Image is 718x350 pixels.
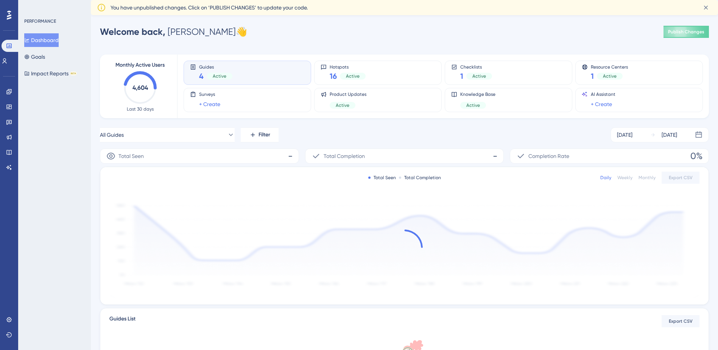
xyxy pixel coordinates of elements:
[466,102,480,108] span: Active
[288,150,293,162] span: -
[100,26,165,37] span: Welcome back,
[662,315,699,327] button: Export CSV
[199,71,204,81] span: 4
[24,18,56,24] div: PERFORMANCE
[330,64,366,69] span: Hotspots
[399,175,441,181] div: Total Completion
[330,91,366,97] span: Product Updates
[617,130,632,139] div: [DATE]
[241,127,279,142] button: Filter
[109,314,136,328] span: Guides List
[132,84,148,91] text: 4,604
[668,29,704,35] span: Publish Changes
[528,152,569,161] span: Completion Rate
[368,175,396,181] div: Total Seen
[591,71,594,81] span: 1
[346,73,360,79] span: Active
[118,152,144,161] span: Total Seen
[493,150,497,162] span: -
[617,175,632,181] div: Weekly
[70,72,77,75] div: BETA
[591,64,628,69] span: Resource Centers
[603,73,617,79] span: Active
[199,64,232,69] span: Guides
[639,175,656,181] div: Monthly
[336,102,349,108] span: Active
[100,26,247,38] div: [PERSON_NAME] 👋
[259,130,270,139] span: Filter
[24,50,45,64] button: Goals
[460,91,495,97] span: Knowledge Base
[663,26,709,38] button: Publish Changes
[213,73,226,79] span: Active
[100,127,235,142] button: All Guides
[460,64,492,69] span: Checklists
[199,91,220,97] span: Surveys
[111,3,308,12] span: You have unpublished changes. Click on ‘PUBLISH CHANGES’ to update your code.
[24,33,59,47] button: Dashboard
[591,91,615,97] span: AI Assistant
[199,100,220,109] a: + Create
[669,318,693,324] span: Export CSV
[662,172,699,184] button: Export CSV
[669,175,693,181] span: Export CSV
[662,130,677,139] div: [DATE]
[690,150,702,162] span: 0%
[460,71,463,81] span: 1
[100,130,124,139] span: All Guides
[330,71,337,81] span: 16
[600,175,611,181] div: Daily
[24,67,77,80] button: Impact ReportsBETA
[115,61,165,70] span: Monthly Active Users
[127,106,154,112] span: Last 30 days
[472,73,486,79] span: Active
[591,100,612,109] a: + Create
[324,152,365,161] span: Total Completion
